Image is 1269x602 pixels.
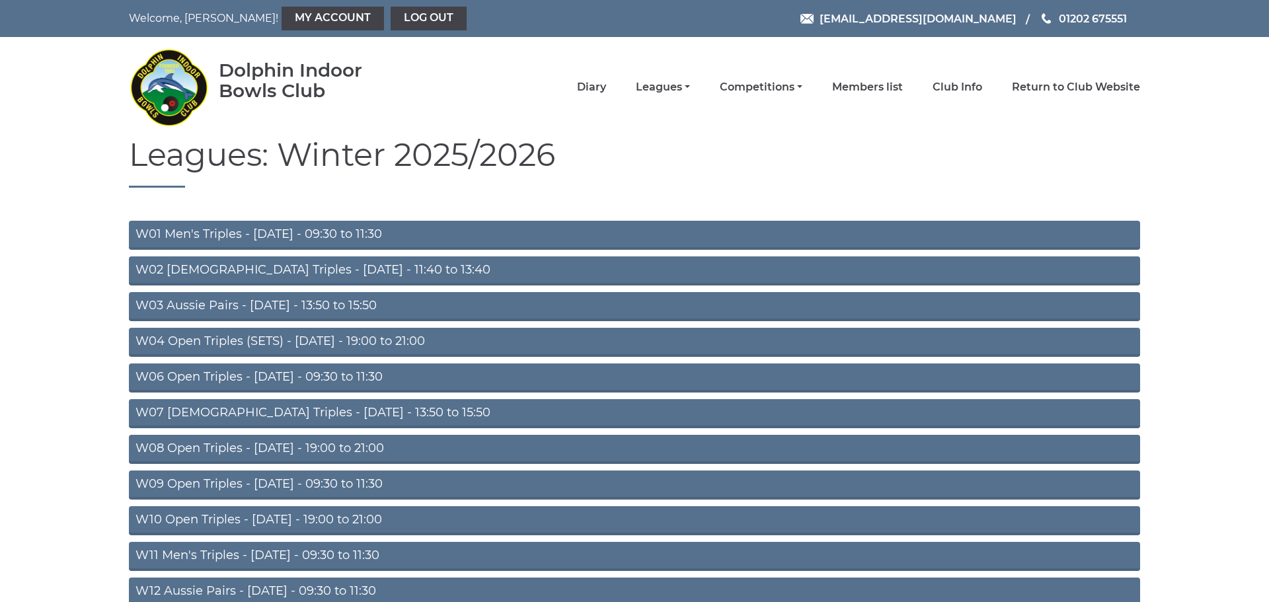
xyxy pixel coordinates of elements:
a: W01 Men's Triples - [DATE] - 09:30 to 11:30 [129,221,1140,250]
a: Members list [832,80,903,94]
a: W03 Aussie Pairs - [DATE] - 13:50 to 15:50 [129,292,1140,321]
a: Competitions [720,80,802,94]
a: W08 Open Triples - [DATE] - 19:00 to 21:00 [129,435,1140,464]
nav: Welcome, [PERSON_NAME]! [129,7,539,30]
a: W06 Open Triples - [DATE] - 09:30 to 11:30 [129,363,1140,393]
a: W10 Open Triples - [DATE] - 19:00 to 21:00 [129,506,1140,535]
a: Club Info [933,80,982,94]
a: W04 Open Triples (SETS) - [DATE] - 19:00 to 21:00 [129,328,1140,357]
a: Return to Club Website [1012,80,1140,94]
span: 01202 675551 [1059,12,1127,24]
a: Leagues [636,80,690,94]
img: Phone us [1042,13,1051,24]
a: Email [EMAIL_ADDRESS][DOMAIN_NAME] [800,11,1017,27]
a: W11 Men's Triples - [DATE] - 09:30 to 11:30 [129,542,1140,571]
img: Email [800,14,814,24]
a: Diary [577,80,606,94]
span: [EMAIL_ADDRESS][DOMAIN_NAME] [820,12,1017,24]
a: W07 [DEMOGRAPHIC_DATA] Triples - [DATE] - 13:50 to 15:50 [129,399,1140,428]
a: W09 Open Triples - [DATE] - 09:30 to 11:30 [129,470,1140,500]
img: Dolphin Indoor Bowls Club [129,41,208,133]
h1: Leagues: Winter 2025/2026 [129,137,1140,188]
div: Dolphin Indoor Bowls Club [219,60,404,101]
a: Log out [391,7,467,30]
a: My Account [282,7,384,30]
a: W02 [DEMOGRAPHIC_DATA] Triples - [DATE] - 11:40 to 13:40 [129,256,1140,285]
a: Phone us 01202 675551 [1040,11,1127,27]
